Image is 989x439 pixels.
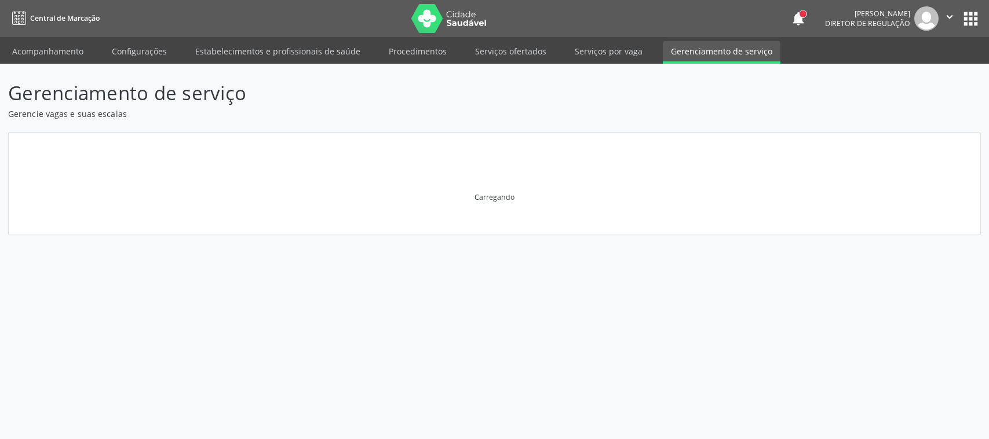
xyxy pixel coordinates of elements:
[663,41,780,64] a: Gerenciamento de serviço
[187,41,368,61] a: Estabelecimentos e profissionais de saúde
[567,41,651,61] a: Serviços por vaga
[961,9,981,29] button: apps
[825,9,910,19] div: [PERSON_NAME]
[8,9,100,28] a: Central de Marcação
[467,41,554,61] a: Serviços ofertados
[4,41,92,61] a: Acompanhamento
[914,6,939,31] img: img
[30,13,100,23] span: Central de Marcação
[790,10,806,27] button: notifications
[943,10,956,23] i: 
[825,19,910,28] span: Diretor de regulação
[939,6,961,31] button: 
[104,41,175,61] a: Configurações
[8,79,689,108] p: Gerenciamento de serviço
[475,192,514,202] div: Carregando
[381,41,455,61] a: Procedimentos
[8,108,689,120] p: Gerencie vagas e suas escalas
